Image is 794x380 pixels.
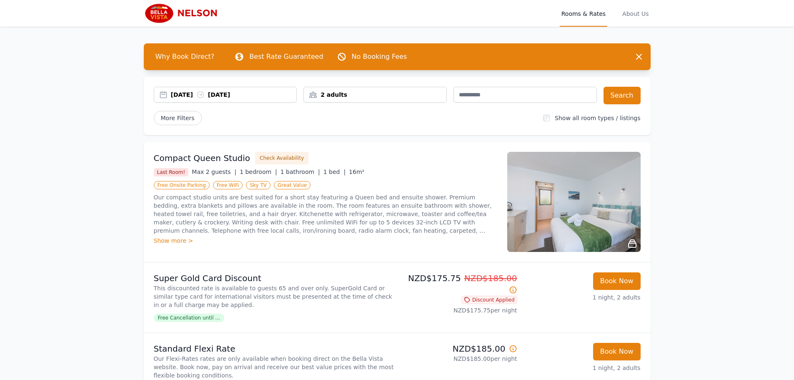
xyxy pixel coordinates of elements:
p: Standard Flexi Rate [154,343,394,355]
span: Free Onsite Parking [154,181,210,189]
p: 1 night, 2 adults [524,364,641,372]
p: 1 night, 2 adults [524,293,641,302]
span: 1 bedroom | [240,169,277,175]
div: [DATE] [DATE] [171,91,297,99]
span: Discount Applied [461,296,517,304]
span: More Filters [154,111,202,125]
button: Search [604,87,641,104]
p: Best Rate Guaranteed [249,52,323,62]
span: Free WiFi [213,181,243,189]
p: This discounted rate is available to guests 65 and over only. SuperGold Card or similar type card... [154,284,394,309]
div: Show more > [154,237,497,245]
span: Free Cancellation until ... [154,314,224,322]
span: Why Book Direct? [149,48,221,65]
p: Our compact studio units are best suited for a short stay featuring a Queen bed and ensuite showe... [154,193,497,235]
label: Show all room types / listings [555,115,640,121]
p: NZD$175.75 per night [401,306,517,315]
button: Book Now [593,272,641,290]
p: NZD$185.00 per night [401,355,517,363]
span: Last Room! [154,168,189,176]
button: Check Availability [255,152,308,164]
p: NZD$185.00 [401,343,517,355]
div: 2 adults [304,91,446,99]
p: NZD$175.75 [401,272,517,296]
p: No Booking Fees [352,52,407,62]
button: Book Now [593,343,641,360]
span: 1 bed | [323,169,346,175]
p: Our Flexi-Rates rates are only available when booking direct on the Bella Vista website. Book now... [154,355,394,380]
span: 16m² [349,169,364,175]
span: NZD$185.00 [464,273,517,283]
h3: Compact Queen Studio [154,152,250,164]
span: Max 2 guests | [192,169,236,175]
span: Sky TV [246,181,271,189]
p: Super Gold Card Discount [154,272,394,284]
img: Bella Vista Motel Nelson [144,3,224,23]
span: Great Value [274,181,311,189]
span: 1 bathroom | [281,169,320,175]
